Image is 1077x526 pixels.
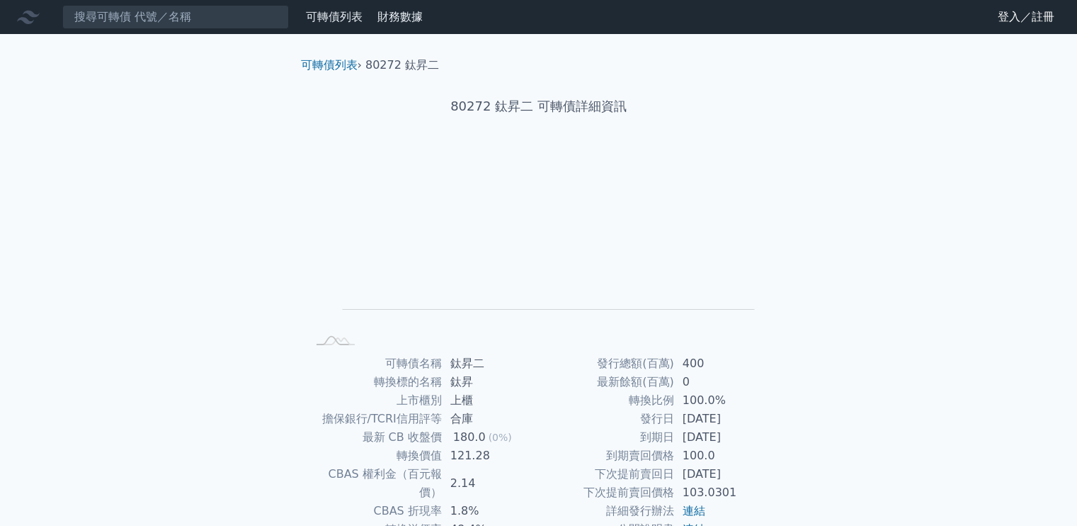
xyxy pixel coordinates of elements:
[539,410,674,428] td: 發行日
[307,447,442,465] td: 轉換價值
[442,410,539,428] td: 合庫
[674,483,771,502] td: 103.0301
[539,465,674,483] td: 下次提前賣回日
[674,373,771,391] td: 0
[377,10,423,23] a: 財務數據
[674,428,771,447] td: [DATE]
[307,502,442,520] td: CBAS 折現率
[539,483,674,502] td: 下次提前賣回價格
[442,354,539,373] td: 鈦昇二
[442,465,539,502] td: 2.14
[442,373,539,391] td: 鈦昇
[450,428,489,447] div: 180.0
[674,391,771,410] td: 100.0%
[442,502,539,520] td: 1.8%
[539,373,674,391] td: 最新餘額(百萬)
[306,10,363,23] a: 可轉債列表
[442,391,539,410] td: 上櫃
[307,373,442,391] td: 轉換標的名稱
[539,502,674,520] td: 詳細發行辦法
[330,161,755,330] g: Chart
[539,391,674,410] td: 轉換比例
[301,58,358,72] a: 可轉債列表
[489,432,512,443] span: (0%)
[539,428,674,447] td: 到期日
[674,410,771,428] td: [DATE]
[307,354,442,373] td: 可轉債名稱
[674,465,771,483] td: [DATE]
[365,57,439,74] li: 80272 鈦昇二
[290,96,788,116] h1: 80272 鈦昇二 可轉債詳細資訊
[307,465,442,502] td: CBAS 權利金（百元報價）
[301,57,362,74] li: ›
[674,354,771,373] td: 400
[307,410,442,428] td: 擔保銀行/TCRI信用評等
[674,447,771,465] td: 100.0
[62,5,289,29] input: 搜尋可轉債 代號／名稱
[539,354,674,373] td: 發行總額(百萬)
[683,504,705,517] a: 連結
[442,447,539,465] td: 121.28
[307,391,442,410] td: 上市櫃別
[986,6,1066,28] a: 登入／註冊
[539,447,674,465] td: 到期賣回價格
[307,428,442,447] td: 最新 CB 收盤價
